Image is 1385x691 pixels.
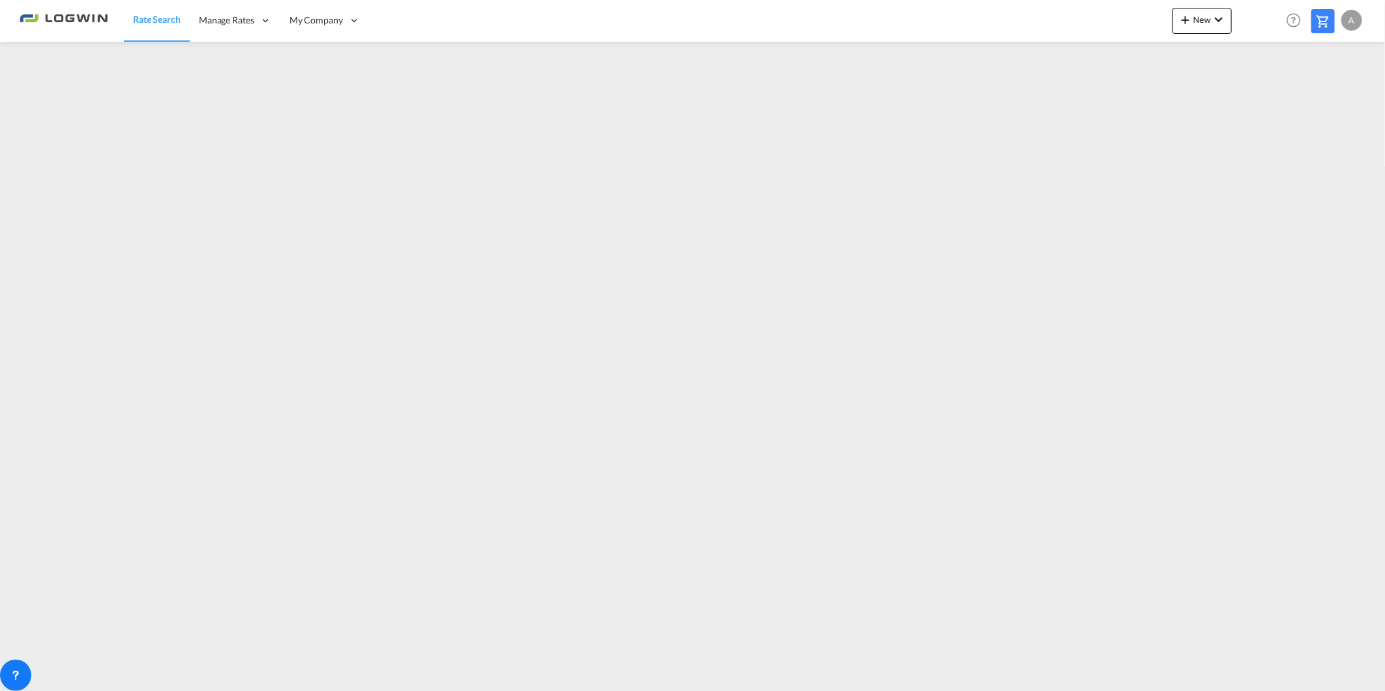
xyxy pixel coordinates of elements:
[1283,9,1311,33] div: Help
[20,6,108,35] img: 2761ae10d95411efa20a1f5e0282d2d7.png
[290,14,343,27] span: My Company
[1211,12,1227,27] md-icon: icon-chevron-down
[1172,8,1232,34] button: icon-plus 400-fgNewicon-chevron-down
[1341,10,1362,31] div: A
[199,14,254,27] span: Manage Rates
[1283,9,1305,31] span: Help
[1178,12,1193,27] md-icon: icon-plus 400-fg
[133,14,181,25] span: Rate Search
[1178,14,1227,25] span: New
